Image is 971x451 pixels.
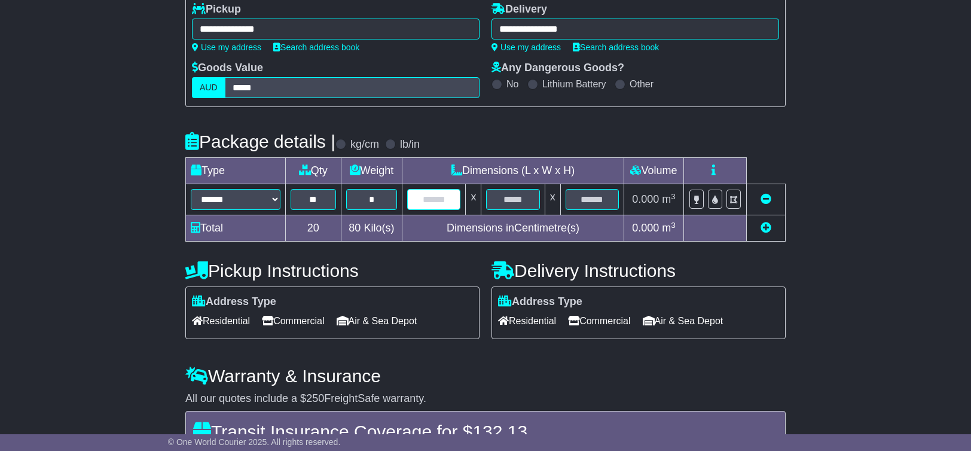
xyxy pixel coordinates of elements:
td: x [466,184,481,215]
h4: Transit Insurance Coverage for $ [193,422,778,441]
td: Qty [286,158,341,184]
label: Address Type [498,295,582,309]
td: Weight [341,158,402,184]
a: Search address book [273,42,359,52]
span: Residential [498,312,556,330]
label: Address Type [192,295,276,309]
span: 0.000 [632,222,659,234]
td: Type [186,158,286,184]
h4: Warranty & Insurance [185,366,786,386]
td: Total [186,215,286,242]
span: 0.000 [632,193,659,205]
label: Lithium Battery [542,78,606,90]
td: Dimensions in Centimetre(s) [402,215,624,242]
td: x [545,184,560,215]
label: Delivery [491,3,547,16]
span: m [662,222,676,234]
a: Use my address [491,42,561,52]
span: Residential [192,312,250,330]
span: 250 [306,392,324,404]
label: Any Dangerous Goods? [491,62,624,75]
label: Goods Value [192,62,263,75]
div: All our quotes include a $ FreightSafe warranty. [185,392,786,406]
label: kg/cm [350,138,379,151]
span: 132.13 [472,422,527,441]
label: lb/in [400,138,420,151]
td: Kilo(s) [341,215,402,242]
td: 20 [286,215,341,242]
span: © One World Courier 2025. All rights reserved. [168,437,341,447]
td: Dimensions (L x W x H) [402,158,624,184]
span: 80 [349,222,361,234]
h4: Delivery Instructions [491,261,786,281]
span: Air & Sea Depot [643,312,723,330]
label: No [506,78,518,90]
a: Search address book [573,42,659,52]
span: m [662,193,676,205]
label: AUD [192,77,225,98]
a: Add new item [761,222,771,234]
label: Other [630,78,654,90]
span: Commercial [568,312,630,330]
label: Pickup [192,3,241,16]
span: Commercial [262,312,324,330]
sup: 3 [671,221,676,230]
td: Volume [624,158,683,184]
h4: Pickup Instructions [185,261,480,281]
sup: 3 [671,192,676,201]
h4: Package details | [185,132,335,151]
a: Use my address [192,42,261,52]
span: Air & Sea Depot [337,312,417,330]
a: Remove this item [761,193,771,205]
